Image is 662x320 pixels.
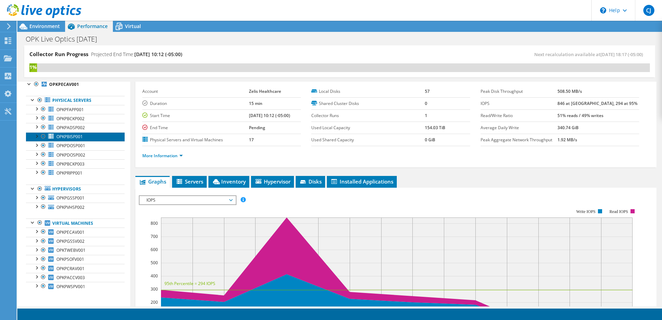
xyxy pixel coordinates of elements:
a: OPKPDOSP001 [26,141,125,150]
span: IOPS [143,196,232,204]
b: Pending [249,125,265,131]
span: Hypervisor [254,178,290,185]
b: 0 GiB [425,137,435,143]
span: OPKPWSPV001 [56,284,85,290]
text: 400 [151,273,158,279]
b: 1.92 MB/s [557,137,577,143]
span: Servers [176,178,203,185]
text: 800 [151,220,158,226]
span: OPKPADSP002 [56,125,85,131]
a: OPKPDOSP002 [26,150,125,159]
span: Installed Applications [330,178,393,185]
b: 51% reads / 49% writes [557,113,603,118]
a: OPKPVHSP002 [26,203,125,212]
label: Local Disks [311,88,425,95]
span: [DATE] 10:12 (-05:00) [134,51,182,57]
b: 1 [425,113,427,118]
a: OPKPGSSP001 [26,194,125,203]
label: Average Daily Write [481,124,557,131]
h1: OPK Live Optics [DATE] [23,35,108,43]
a: OPKPECAV001 [26,228,125,237]
a: OPKPWSPV001 [26,282,125,291]
span: Environment [29,23,60,29]
span: Next recalculation available at [534,51,646,57]
span: OPKPRIPP001 [56,170,82,176]
text: 200 [151,299,158,305]
a: OPKPBCKP002 [26,114,125,123]
span: OPKPDOSP002 [56,152,85,158]
text: Write IOPS [576,209,596,214]
b: OPKPECAV001 [49,81,79,87]
label: Used Local Capacity [311,124,425,131]
text: 700 [151,233,158,239]
b: 846 at [GEOGRAPHIC_DATA], 294 at 95% [557,100,637,106]
span: OPKPDOSP001 [56,143,85,149]
a: OPKPSOFV001 [26,255,125,264]
b: 508.50 MB/s [557,88,582,94]
span: Graphs [139,178,166,185]
span: OPKPSOFV001 [56,256,84,262]
label: Collector Runs [311,112,425,119]
text: 600 [151,247,158,252]
a: OPKPRIPP001 [26,168,125,177]
b: 154.03 TiB [425,125,445,131]
b: 17 [249,137,254,143]
a: Hypervisors [26,185,125,194]
b: 15 min [249,100,262,106]
span: OPKPFAPP001 [56,107,84,113]
span: Performance [77,23,108,29]
label: Peak Disk Throughput [481,88,557,95]
label: Shared Cluster Disks [311,100,425,107]
label: End Time [142,124,249,131]
label: Start Time [142,112,249,119]
span: OPKTWEBV001 [56,247,86,253]
text: 300 [151,286,158,292]
label: Duration [142,100,249,107]
a: OPKPBCKP003 [26,159,125,168]
span: OPKPGSSV002 [56,238,84,244]
text: Read IOPS [609,209,628,214]
b: 340.74 GiB [557,125,579,131]
span: [DATE] 18:17 (-05:00) [600,51,643,57]
label: IOPS [481,100,557,107]
span: OPKPECAV001 [56,229,84,235]
span: Virtual [125,23,141,29]
label: Peak Aggregate Network Throughput [481,136,557,143]
a: OPKPGSSV002 [26,237,125,246]
b: Zelis Healthcare [249,88,281,94]
label: Physical Servers and Virtual Machines [142,136,249,143]
span: CJ [643,5,654,16]
a: OPKPBISP001 [26,132,125,141]
span: OPKPVHSP002 [56,204,84,210]
h4: Projected End Time: [91,51,182,58]
span: OPKPBCKP002 [56,116,84,122]
span: OPKPGSSP001 [56,195,84,201]
b: 0 [425,100,427,106]
text: 500 [151,260,158,266]
a: Physical Servers [26,96,125,105]
span: OPKPBISP001 [56,134,83,140]
svg: \n [600,7,606,14]
span: OPKPCRAV001 [56,266,84,272]
a: OPKPADSP002 [26,123,125,132]
label: Account [142,88,249,95]
b: [DATE] 10:12 (-05:00) [249,113,290,118]
label: Used Shared Capacity [311,136,425,143]
a: OPKPACCV003 [26,273,125,282]
b: 57 [425,88,430,94]
div: 1% [29,63,37,71]
span: Inventory [212,178,246,185]
label: Read/Write Ratio [481,112,557,119]
a: OPKPCRAV001 [26,264,125,273]
span: OPKPACCV003 [56,275,85,281]
span: OPKPBCKP003 [56,161,84,167]
a: OPKPFAPP001 [26,105,125,114]
a: OPKPECAV001 [26,80,125,89]
text: 95th Percentile = 294 IOPS [164,281,215,286]
a: Virtual Machines [26,219,125,228]
a: More Information [142,153,183,159]
span: Disks [299,178,322,185]
a: OPKTWEBV001 [26,246,125,255]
